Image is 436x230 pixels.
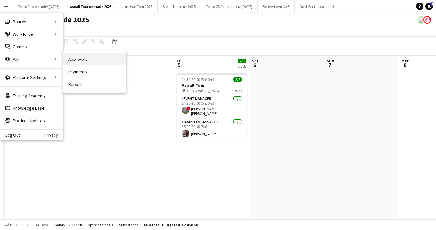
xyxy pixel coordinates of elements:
[401,61,410,69] span: 8
[0,133,20,138] a: Log Out
[182,77,214,82] span: 14:30-20:00 (5h30m)
[63,65,126,78] a: Payments
[201,0,258,13] button: Tesco CS Photography [DATE]
[417,16,425,24] app-user-avatar: Janeann Ferguson
[431,2,433,6] span: 1
[0,28,63,40] div: Workforce
[63,53,126,65] a: Approvals
[151,222,197,227] span: Total Budgeted £2 450.50
[34,222,50,227] span: All jobs
[177,73,247,140] app-job-card: 14:30-20:00 (5h30m)2/2Aspall Tour [GEOGRAPHIC_DATA]2 RolesEvent Manager1/114:30-20:00 (5h30m)![PE...
[117,0,158,13] button: Jam Van Tour 2025
[258,0,295,13] button: Beavertown NAE
[0,53,63,65] div: Pay
[158,0,201,13] button: Stella Trainings 2025
[231,88,242,93] span: 2 Roles
[13,0,65,13] button: Tesco Photography [DATE]
[55,222,197,227] div: Salary £2 230.50 + Expenses £220.00 + Subsistence £0.00 =
[0,114,63,127] a: Product Updates
[3,222,29,228] button: Budgeted
[238,59,246,63] span: 2/2
[251,61,259,69] span: 6
[327,58,334,64] span: Sun
[402,58,410,64] span: Mon
[177,95,247,118] app-card-role: Event Manager1/114:30-20:00 (5h30m)![PERSON_NAME] [PERSON_NAME]
[65,0,117,13] button: Aspall Tour on trade 2025
[176,61,182,69] span: 5
[0,71,63,84] div: Platform Settings
[0,40,63,53] a: Comms
[186,107,190,110] span: !
[10,223,28,227] span: Budgeted
[238,64,246,69] div: 1 Job
[186,88,220,93] span: [GEOGRAPHIC_DATA]
[0,89,63,102] a: Training Academy
[425,3,433,10] a: 1
[0,102,63,114] a: Knowledge Base
[44,133,63,138] a: Privacy
[177,58,182,64] span: Fri
[423,16,431,24] app-user-avatar: Soozy Peters
[0,15,63,28] div: Boards
[326,61,334,69] span: 7
[63,78,126,91] a: Reports
[295,0,329,13] button: Dusk Battersea
[252,58,259,64] span: Sat
[233,77,242,82] span: 2/2
[177,82,247,88] h3: Aspall Tour
[177,118,247,140] app-card-role: Brand Ambassador1/115:00-20:00 (5h)[PERSON_NAME]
